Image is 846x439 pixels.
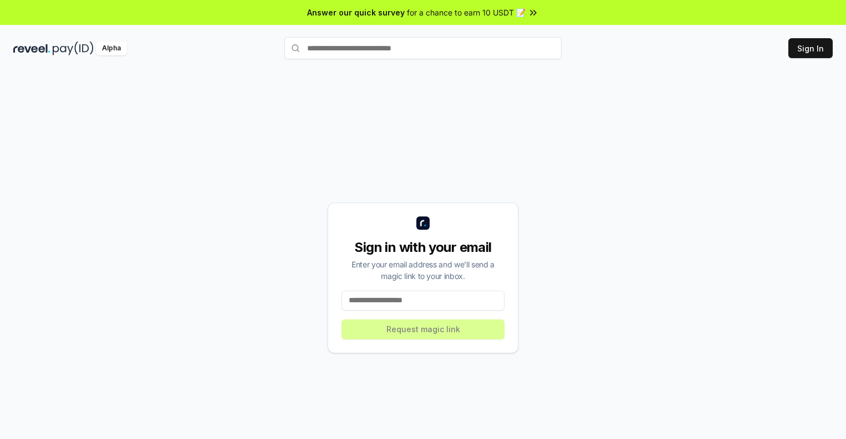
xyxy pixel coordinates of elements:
[407,7,526,18] span: for a chance to earn 10 USDT 📝
[416,216,430,230] img: logo_small
[307,7,405,18] span: Answer our quick survey
[788,38,833,58] button: Sign In
[13,42,50,55] img: reveel_dark
[342,239,504,256] div: Sign in with your email
[342,259,504,282] div: Enter your email address and we’ll send a magic link to your inbox.
[53,42,94,55] img: pay_id
[96,42,127,55] div: Alpha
